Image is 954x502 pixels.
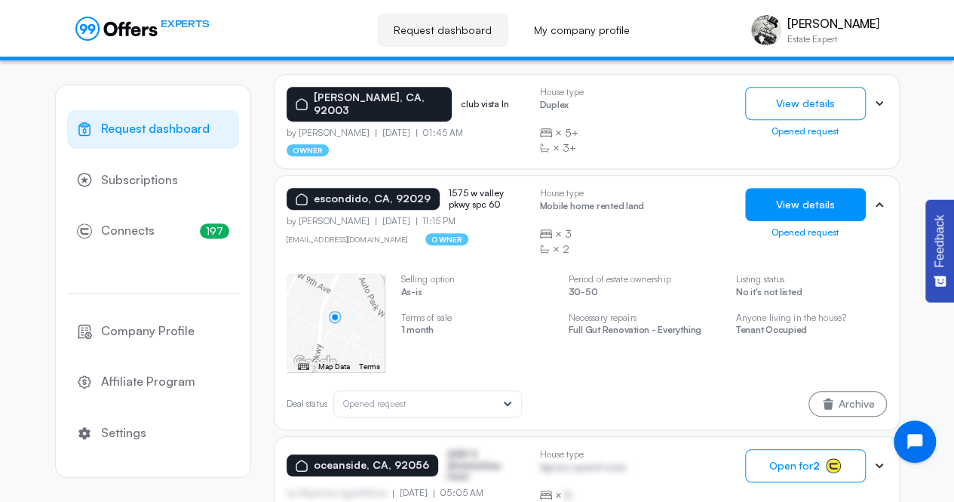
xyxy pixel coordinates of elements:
[736,274,887,285] p: Listing status
[101,221,155,241] span: Connects
[540,188,644,199] p: House type
[447,449,523,482] p: ASDF S Sfasfdasfdas Dasd
[101,119,210,139] span: Request dashboard
[736,313,887,323] p: Anyone living in the house?
[461,99,527,109] p: club vista ln
[540,242,644,257] div: ×
[808,391,887,417] button: Archive
[745,449,866,482] button: Open for2
[540,201,644,215] p: Mobile home rented land
[393,488,434,498] p: [DATE]
[343,398,406,409] span: Opened request
[540,226,644,242] div: ×
[401,313,552,323] p: Terms of sale
[563,140,576,156] span: 3+
[565,226,572,242] span: 3
[813,459,820,472] strong: 2
[540,140,584,156] div: ×
[287,128,376,138] p: by [PERSON_NAME]
[540,449,627,460] p: House type
[425,233,468,245] p: owner
[569,274,719,351] swiper-slide: 3 / 4
[377,14,508,47] a: Request dashboard
[839,399,875,409] span: Archive
[736,287,887,301] p: No it's not listed
[565,125,578,140] span: 5+
[569,313,719,323] p: Necessary repairs
[314,459,429,472] p: oceanside, CA, 92056
[787,35,879,44] p: Estate Expert
[287,235,408,244] a: [EMAIL_ADDRESS][DOMAIN_NAME]
[287,488,394,498] p: by Afgdsrwe Ljgjkdfsbvas
[933,214,946,267] span: Feedback
[540,87,584,97] p: House type
[540,462,627,476] p: Agrwsv qwervf oiuns
[769,460,820,472] span: Open for
[376,128,416,138] p: [DATE]
[200,223,229,239] span: 197
[751,15,781,45] img: Judah Michael
[449,188,524,210] p: 1575 w valley pkwy spc 60
[416,128,463,138] p: 01:45 AM
[569,287,719,301] p: 30-50
[75,17,209,41] a: EXPERTS
[67,312,239,351] a: Company Profile
[67,161,239,200] a: Subscriptions
[401,287,552,301] p: As-is
[736,325,887,339] p: Tenant Occupied
[101,322,195,341] span: Company Profile
[434,488,483,498] p: 05:05 AM
[376,216,416,226] p: [DATE]
[745,188,866,221] button: View details
[745,227,866,238] div: Opened request
[787,17,879,31] p: [PERSON_NAME]
[401,325,552,339] p: 1 month
[314,91,443,117] p: [PERSON_NAME], CA, 92003
[314,192,431,205] p: escondido, CA, 92029
[101,171,178,190] span: Subscriptions
[287,144,330,156] p: owner
[101,372,195,392] span: Affiliate Program
[925,199,954,302] button: Feedback - Show survey
[540,125,584,140] div: ×
[569,325,719,339] p: Full Gut Renovation - Everything
[287,274,385,372] swiper-slide: 1 / 4
[563,242,569,257] span: 2
[745,126,866,137] div: Opened request
[401,274,552,351] swiper-slide: 2 / 4
[401,274,552,285] p: Selling option
[67,211,239,251] a: Connects197
[101,423,146,443] span: Settings
[540,100,584,114] p: Duplex
[67,362,239,402] a: Affiliate Program
[736,274,887,351] swiper-slide: 4 / 4
[517,14,646,47] a: My company profile
[161,17,209,31] span: EXPERTS
[416,216,456,226] p: 11:15 PM
[287,216,376,226] p: by [PERSON_NAME]
[569,274,719,285] p: Period of estate ownership
[67,414,239,453] a: Settings
[67,109,239,149] a: Request dashboard
[287,399,327,409] p: Deal status
[745,87,866,120] button: View details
